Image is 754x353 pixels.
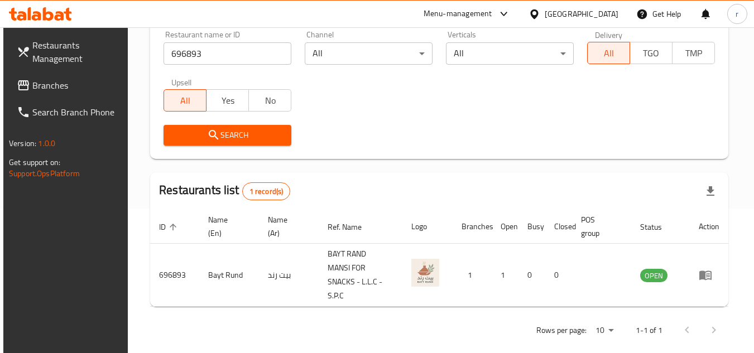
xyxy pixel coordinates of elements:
span: Name (En) [208,213,246,240]
div: Menu-management [424,7,492,21]
span: Version: [9,136,36,151]
span: TMP [677,45,710,61]
span: r [736,8,738,20]
th: Open [492,210,518,244]
label: Delivery [595,31,623,38]
table: enhanced table [150,210,728,307]
th: Branches [453,210,492,244]
p: 1-1 of 1 [636,323,662,337]
a: Search Branch Phone [8,99,129,125]
span: Name (Ar) [268,213,305,240]
span: No [253,93,287,109]
a: Branches [8,72,129,99]
span: All [169,93,202,109]
button: Search [164,125,291,146]
span: Search [172,128,282,142]
div: [GEOGRAPHIC_DATA] [545,8,618,20]
th: Busy [518,210,545,244]
span: Ref. Name [328,220,376,234]
td: بيت رند [259,244,319,307]
span: Search Branch Phone [32,105,121,119]
a: Support.OpsPlatform [9,166,80,181]
label: Upsell [171,78,192,86]
span: Get support on: [9,155,60,170]
span: 1.0.0 [38,136,55,151]
span: Yes [211,93,244,109]
span: Branches [32,79,121,92]
span: TGO [635,45,668,61]
span: POS group [581,213,618,240]
td: 1 [492,244,518,307]
th: Logo [402,210,453,244]
span: ID [159,220,180,234]
td: 0 [518,244,545,307]
td: 0 [545,244,572,307]
div: All [305,42,433,65]
div: All [446,42,574,65]
div: Total records count [242,182,291,200]
input: Search for restaurant name or ID.. [164,42,291,65]
span: 1 record(s) [243,186,290,197]
td: 696893 [150,244,199,307]
button: All [164,89,206,112]
button: Yes [206,89,249,112]
button: All [587,42,630,64]
span: Restaurants Management [32,38,121,65]
img: Bayt Rund [411,259,439,287]
h2: Restaurants list [159,182,290,200]
span: All [592,45,626,61]
div: Export file [697,178,724,205]
button: TMP [672,42,715,64]
span: Status [640,220,676,234]
div: Rows per page: [591,322,618,339]
span: OPEN [640,269,667,282]
button: TGO [630,42,673,64]
div: Menu [699,268,719,282]
td: Bayt Rund [199,244,259,307]
button: No [248,89,291,112]
th: Closed [545,210,572,244]
a: Restaurants Management [8,32,129,72]
td: BAYT RAND MANSI FOR SNACKS - L.L.C - S.P.C [319,244,402,307]
p: Rows per page: [536,323,587,337]
th: Action [690,210,728,244]
td: 1 [453,244,492,307]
